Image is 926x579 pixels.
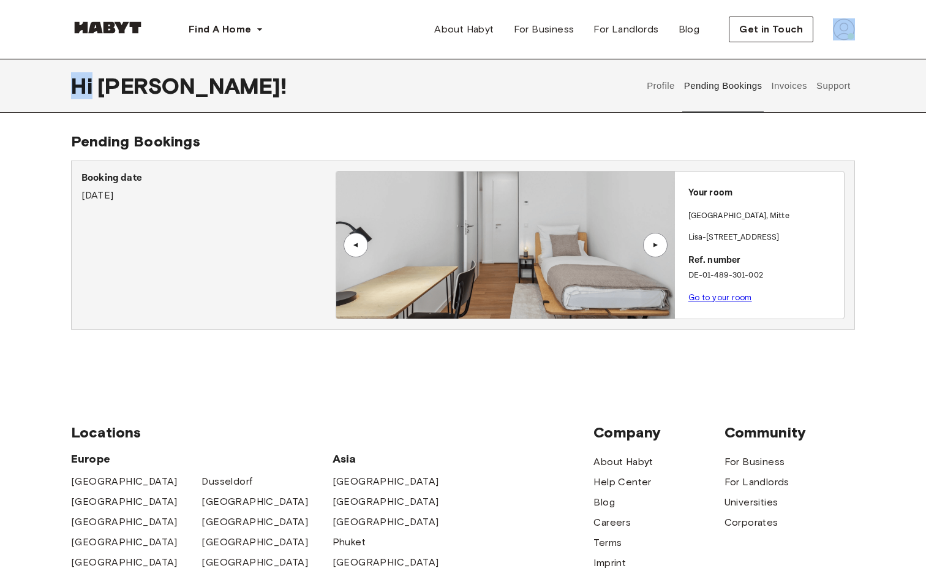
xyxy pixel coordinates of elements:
a: Phuket [333,535,366,550]
a: [GEOGRAPHIC_DATA] [333,474,439,489]
button: Profile [646,59,677,113]
a: Corporates [725,515,778,530]
span: Locations [71,423,593,442]
a: For Landlords [725,475,789,490]
p: Lisa-[STREET_ADDRESS] [688,232,839,244]
a: About Habyt [424,17,503,42]
a: [GEOGRAPHIC_DATA] [201,555,308,570]
button: Pending Bookings [682,59,764,113]
a: Careers [593,515,631,530]
img: Image of the room [336,172,674,319]
span: For Landlords [593,22,658,37]
a: [GEOGRAPHIC_DATA] [71,535,178,550]
a: Help Center [593,475,651,490]
a: [GEOGRAPHIC_DATA] [201,535,308,550]
a: Dusseldorf [201,474,252,489]
a: [GEOGRAPHIC_DATA] [71,494,178,509]
span: About Habyt [434,22,494,37]
span: Europe [71,452,333,466]
button: Support [815,59,852,113]
img: avatar [833,18,855,40]
p: Ref. number [688,254,839,268]
a: Imprint [593,556,626,570]
span: Community [725,423,855,442]
a: Blog [669,17,710,42]
a: Go to your room [688,293,752,302]
span: Company [593,423,724,442]
div: ▲ [350,241,362,249]
a: Terms [593,535,622,550]
span: Blog [679,22,700,37]
p: DE-01-489-301-002 [688,270,839,282]
span: Asia [333,452,463,466]
a: [GEOGRAPHIC_DATA] [201,494,308,509]
a: [GEOGRAPHIC_DATA] [333,555,439,570]
a: About Habyt [593,455,653,469]
p: [GEOGRAPHIC_DATA] , Mitte [688,210,789,222]
a: [GEOGRAPHIC_DATA] [71,515,178,529]
a: [GEOGRAPHIC_DATA] [71,555,178,570]
p: Booking date [81,171,336,186]
button: Get in Touch [729,17,813,42]
a: [GEOGRAPHIC_DATA] [333,494,439,509]
div: ▲ [649,241,661,249]
a: Blog [593,495,615,510]
span: Get in Touch [739,22,803,37]
div: user profile tabs [642,59,855,113]
span: Hi [71,73,97,99]
a: Universities [725,495,778,510]
p: Your room [688,186,839,200]
button: Invoices [770,59,808,113]
span: For Business [514,22,574,37]
a: For Business [504,17,584,42]
img: Habyt [71,21,145,34]
a: [GEOGRAPHIC_DATA] [201,515,308,529]
a: For Business [725,455,785,469]
div: [DATE] [81,171,336,203]
button: Find A Home [179,17,273,42]
a: For Landlords [584,17,668,42]
span: [PERSON_NAME] ! [97,73,287,99]
span: Pending Bookings [71,132,200,150]
span: Find A Home [189,22,251,37]
a: [GEOGRAPHIC_DATA] [71,474,178,489]
a: [GEOGRAPHIC_DATA] [333,515,439,529]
